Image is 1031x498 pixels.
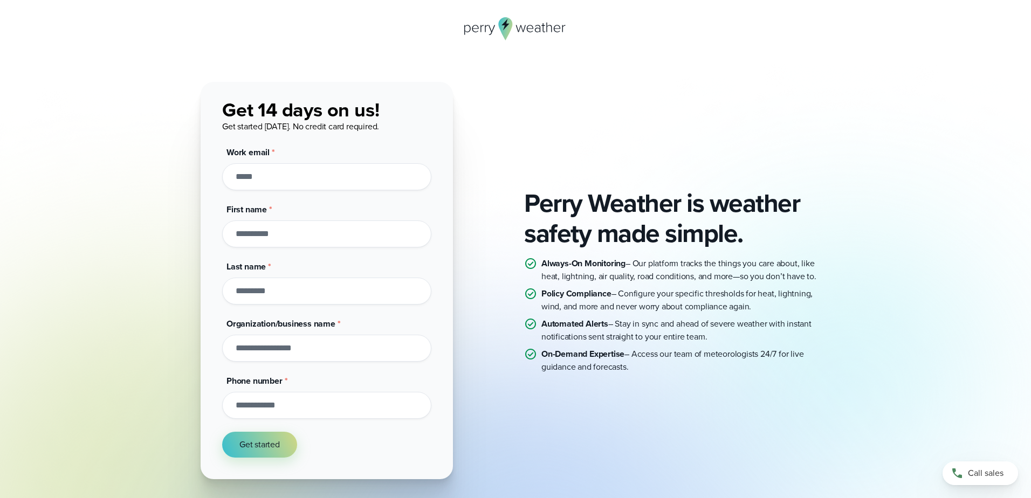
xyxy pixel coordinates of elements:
p: – Stay in sync and ahead of severe weather with instant notifications sent straight to your entir... [541,317,830,343]
span: First name [226,203,267,216]
strong: Always-On Monitoring [541,257,626,269]
span: Phone number [226,375,283,387]
span: Organization/business name [226,317,335,330]
strong: Policy Compliance [541,287,611,300]
p: – Our platform tracks the things you care about, like heat, lightning, air quality, road conditio... [541,257,830,283]
span: Call sales [968,467,1003,480]
p: – Access our team of meteorologists 24/7 for live guidance and forecasts. [541,348,830,373]
p: – Configure your specific thresholds for heat, lightning, wind, and more and never worry about co... [541,287,830,313]
span: Last name [226,260,266,273]
span: Work email [226,146,270,158]
span: Get started [239,438,280,451]
h2: Perry Weather is weather safety made simple. [524,188,830,248]
strong: On-Demand Expertise [541,348,624,360]
a: Call sales [943,461,1018,485]
span: Get 14 days on us! [222,95,379,124]
button: Get started [222,432,297,458]
strong: Automated Alerts [541,317,608,330]
span: Get started [DATE]. No credit card required. [222,120,379,133]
